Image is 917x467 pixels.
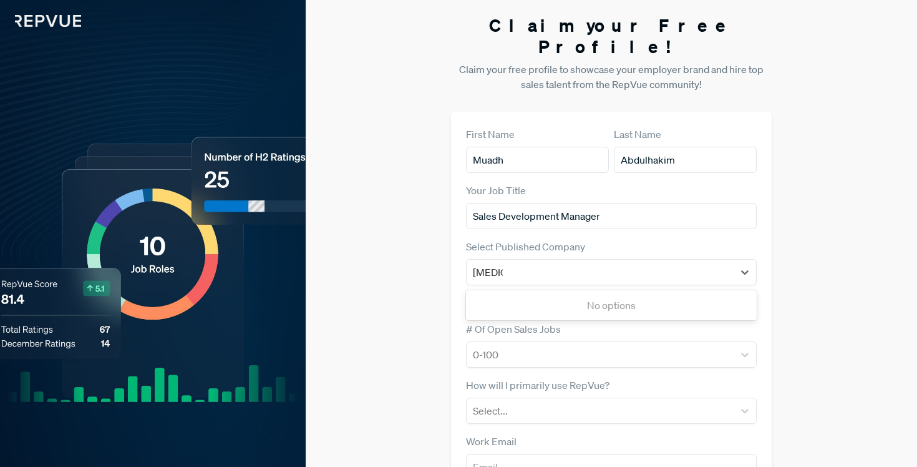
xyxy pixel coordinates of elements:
label: # Of Open Sales Jobs [466,322,561,337]
input: Last Name [614,147,757,173]
label: How will I primarily use RepVue? [466,378,609,393]
input: First Name [466,147,609,173]
p: Claim your free profile to showcase your employer brand and hire top sales talent from the RepVue... [451,62,772,92]
div: No options [466,293,757,318]
label: Your Job Title [466,183,526,198]
label: First Name [466,127,515,142]
h3: Claim your Free Profile! [451,15,772,57]
label: Last Name [614,127,661,142]
input: Title [466,203,757,229]
label: Select Published Company [466,239,585,254]
label: Work Email [466,434,517,449]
